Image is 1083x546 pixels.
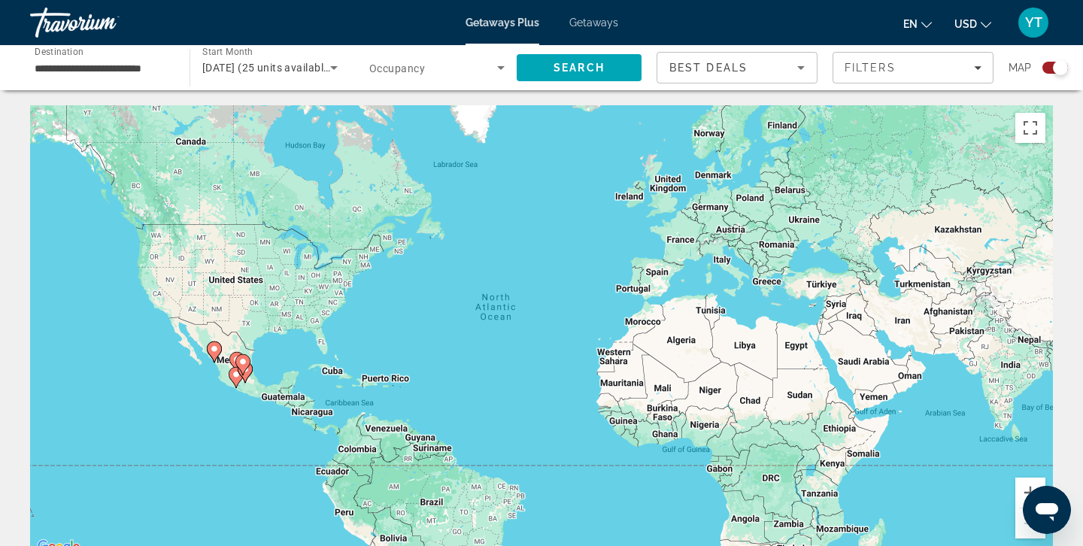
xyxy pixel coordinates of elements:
span: Occupancy [369,62,425,74]
span: Destination [35,46,83,56]
button: Toggle fullscreen view [1015,113,1045,143]
span: Map [1009,57,1031,78]
a: Getaways Plus [466,17,539,29]
button: Zoom out [1015,508,1045,538]
span: [DATE] (25 units available) [202,62,333,74]
a: Travorium [30,3,180,42]
span: Best Deals [669,62,748,74]
input: Select destination [35,59,170,77]
span: en [903,18,918,30]
button: Change language [903,13,932,35]
span: Start Month [202,47,253,57]
iframe: Button to launch messaging window [1023,486,1071,534]
button: User Menu [1014,7,1053,38]
button: Change currency [954,13,991,35]
button: Zoom in [1015,478,1045,508]
button: Filters [833,52,994,83]
span: Search [554,62,605,74]
span: USD [954,18,977,30]
button: Search [517,54,642,81]
mat-select: Sort by [669,59,805,77]
span: Filters [845,62,896,74]
span: YT [1025,15,1042,30]
a: Getaways [569,17,618,29]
